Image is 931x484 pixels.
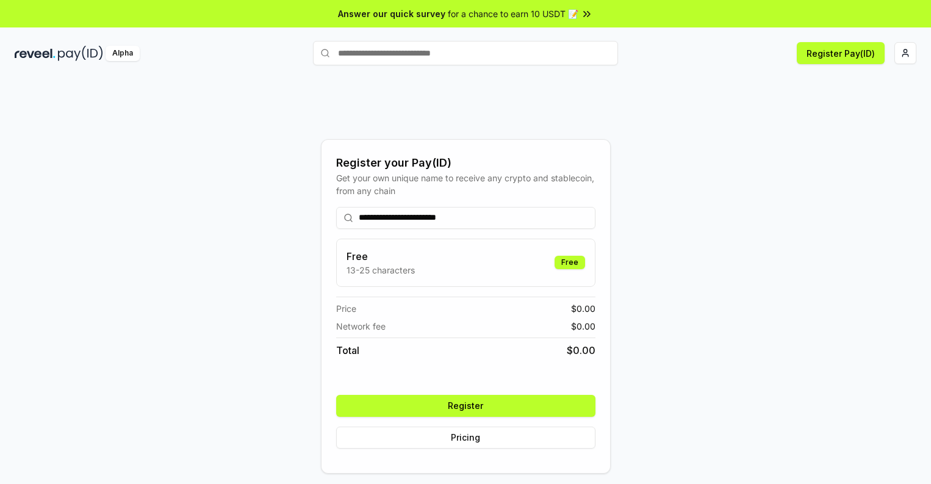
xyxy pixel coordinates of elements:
[571,320,595,333] span: $ 0.00
[15,46,56,61] img: reveel_dark
[58,46,103,61] img: pay_id
[336,320,386,333] span: Network fee
[106,46,140,61] div: Alpha
[338,7,445,20] span: Answer our quick survey
[567,343,595,358] span: $ 0.00
[347,249,415,264] h3: Free
[347,264,415,276] p: 13-25 characters
[555,256,585,269] div: Free
[797,42,885,64] button: Register Pay(ID)
[571,302,595,315] span: $ 0.00
[448,7,578,20] span: for a chance to earn 10 USDT 📝
[336,154,595,172] div: Register your Pay(ID)
[336,395,595,417] button: Register
[336,427,595,449] button: Pricing
[336,302,356,315] span: Price
[336,172,595,197] div: Get your own unique name to receive any crypto and stablecoin, from any chain
[336,343,359,358] span: Total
